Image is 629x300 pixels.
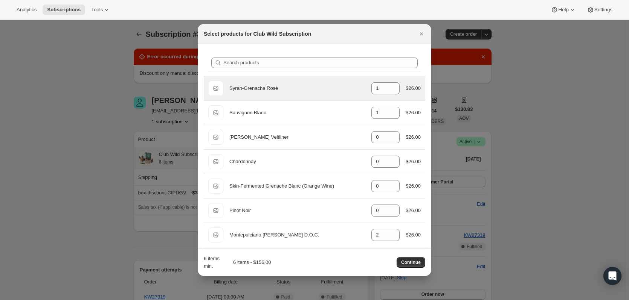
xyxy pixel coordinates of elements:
h2: Select products for Club Wild Subscription [204,30,311,38]
div: $26.00 [406,133,421,141]
button: Close [416,29,427,39]
div: $26.00 [406,85,421,92]
div: 6 items - $156.00 [225,259,271,266]
button: Continue [397,257,425,268]
span: Settings [594,7,612,13]
div: Open Intercom Messenger [603,267,621,285]
span: Continue [401,259,421,265]
div: $26.00 [406,207,421,214]
div: Montepulciano [PERSON_NAME] D.O.C. [229,231,365,239]
button: Help [546,5,580,15]
span: Help [558,7,568,13]
div: $26.00 [406,182,421,190]
button: Analytics [12,5,41,15]
button: Settings [582,5,617,15]
div: Syrah-Grenache Rosé [229,85,365,92]
div: Sauvignon Blanc [229,109,365,117]
button: Subscriptions [43,5,85,15]
div: $26.00 [406,231,421,239]
span: Analytics [17,7,37,13]
div: 6 items min. [204,255,222,270]
div: Chardonnay [229,158,365,165]
div: $26.00 [406,109,421,117]
button: Tools [87,5,115,15]
div: Pinot Noir [229,207,365,214]
div: [PERSON_NAME] Veltliner [229,133,365,141]
span: Subscriptions [47,7,81,13]
input: Search products [223,58,418,68]
div: $26.00 [406,158,421,165]
span: Tools [91,7,103,13]
div: Skin-Fermented Grenache Blanc (Orange Wine) [229,182,365,190]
